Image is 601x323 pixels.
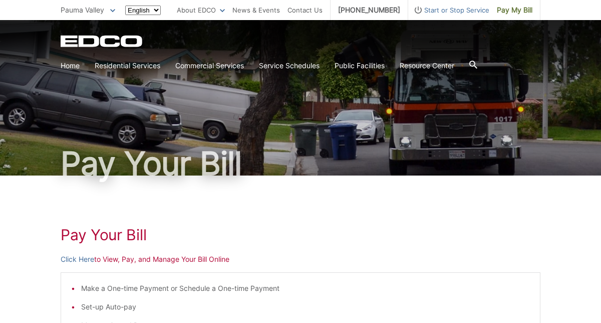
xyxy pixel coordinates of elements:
[232,5,280,16] a: News & Events
[61,147,540,180] h1: Pay Your Bill
[125,6,161,15] select: Select a language
[287,5,323,16] a: Contact Us
[81,283,530,294] li: Make a One-time Payment or Schedule a One-time Payment
[81,301,530,312] li: Set-up Auto-pay
[61,6,104,14] span: Pauma Valley
[61,35,144,47] a: EDCD logo. Return to the homepage.
[61,254,540,265] p: to View, Pay, and Manage Your Bill Online
[95,60,160,71] a: Residential Services
[400,60,454,71] a: Resource Center
[61,226,540,244] h1: Pay Your Bill
[497,5,532,16] span: Pay My Bill
[259,60,320,71] a: Service Schedules
[177,5,225,16] a: About EDCO
[175,60,244,71] a: Commercial Services
[335,60,385,71] a: Public Facilities
[61,254,94,265] a: Click Here
[61,60,80,71] a: Home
